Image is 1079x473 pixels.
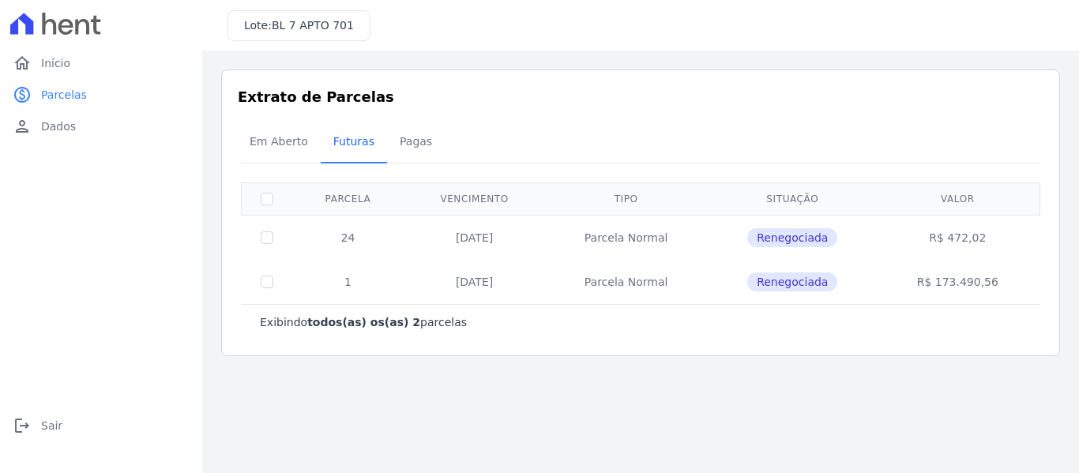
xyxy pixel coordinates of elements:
a: logoutSair [6,410,196,441]
span: Parcelas [41,87,87,103]
td: [DATE] [404,215,545,260]
span: BL 7 APTO 701 [272,19,354,32]
a: Em Aberto [237,122,321,163]
td: R$ 472,02 [878,215,1037,260]
th: Tipo [545,182,707,215]
span: Futuras [324,126,384,157]
h3: Lote: [244,17,354,34]
th: Situação [707,182,878,215]
td: R$ 173.490,56 [878,260,1037,304]
td: 24 [292,215,404,260]
i: home [13,54,32,73]
th: Parcela [292,182,404,215]
a: Pagas [387,122,445,163]
p: Exibindo parcelas [260,314,467,330]
th: Vencimento [404,182,545,215]
a: paidParcelas [6,79,196,111]
td: Parcela Normal [545,260,707,304]
span: Pagas [390,126,442,157]
th: Valor [878,182,1037,215]
i: person [13,117,32,136]
i: paid [13,85,32,104]
td: [DATE] [404,260,545,304]
span: Em Aberto [240,126,318,157]
span: Renegociada [747,272,837,291]
td: Parcela Normal [545,215,707,260]
i: logout [13,416,32,435]
span: Dados [41,118,76,134]
td: 1 [292,260,404,304]
h3: Extrato de Parcelas [238,86,1043,107]
a: homeInício [6,47,196,79]
a: personDados [6,111,196,142]
span: Renegociada [747,228,837,247]
span: Sair [41,418,62,434]
b: todos(as) os(as) 2 [307,316,420,328]
a: Futuras [321,122,387,163]
span: Início [41,55,70,71]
